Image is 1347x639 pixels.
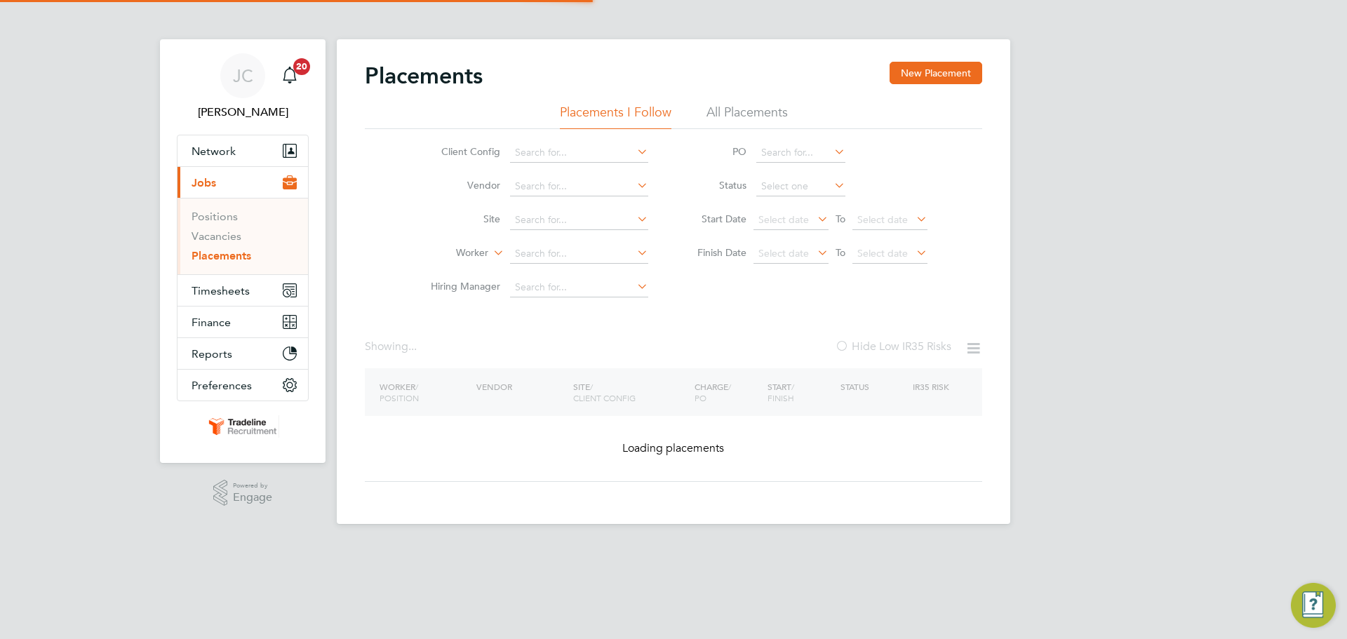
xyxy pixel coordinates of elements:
button: Jobs [177,167,308,198]
button: Finance [177,307,308,337]
a: JC[PERSON_NAME] [177,53,309,121]
span: Jobs [192,176,216,189]
img: tradelinerecruitment-logo-retina.png [206,415,279,438]
input: Search for... [510,244,648,264]
span: Powered by [233,480,272,492]
a: Positions [192,210,238,223]
button: Reports [177,338,308,369]
label: Hide Low IR35 Risks [835,339,951,354]
label: Start Date [683,213,746,225]
span: Jack Cordell [177,104,309,121]
span: Engage [233,492,272,504]
span: Select date [857,247,908,260]
label: Hiring Manager [420,280,500,292]
label: Finish Date [683,246,746,259]
input: Select one [756,177,845,196]
span: 20 [293,58,310,75]
span: To [831,243,850,262]
span: Select date [758,213,809,226]
span: Reports [192,347,232,361]
label: Site [420,213,500,225]
label: PO [683,145,746,158]
button: Engage Resource Center [1291,583,1336,628]
input: Search for... [510,143,648,163]
button: Timesheets [177,275,308,306]
span: Finance [192,316,231,329]
button: Preferences [177,370,308,401]
a: Placements [192,249,251,262]
a: 20 [276,53,304,98]
a: Powered byEngage [213,480,273,506]
span: To [831,210,850,228]
span: Select date [857,213,908,226]
a: Go to home page [177,415,309,438]
span: Timesheets [192,284,250,297]
li: All Placements [706,104,788,129]
label: Worker [408,246,488,260]
div: Jobs [177,198,308,274]
span: ... [408,339,417,354]
label: Client Config [420,145,500,158]
span: JC [233,67,253,85]
input: Search for... [756,143,845,163]
input: Search for... [510,278,648,297]
div: Showing [365,339,420,354]
label: Vendor [420,179,500,191]
button: New Placement [890,62,982,84]
label: Status [683,179,746,191]
a: Vacancies [192,229,241,243]
input: Search for... [510,177,648,196]
span: Preferences [192,379,252,392]
span: Network [192,144,236,158]
nav: Main navigation [160,39,326,463]
input: Search for... [510,210,648,230]
span: Select date [758,247,809,260]
h2: Placements [365,62,483,90]
button: Network [177,135,308,166]
li: Placements I Follow [560,104,671,129]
